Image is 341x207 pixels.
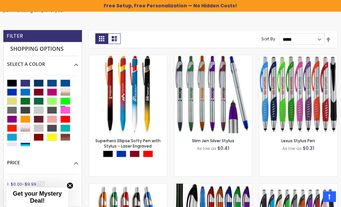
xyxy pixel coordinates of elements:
[11,181,22,187] span: $0.00
[95,138,161,149] a: Superhero Ellipse Softy Pen with Stylus - Laser Engraved
[89,55,167,60] a: Superhero Ellipse Softy Pen with Stylus - Laser Engraved
[303,145,314,152] span: $0.31
[103,151,113,157] div: Black
[282,146,302,151] span: As low as
[67,182,73,189] button: Close teaser
[116,151,126,157] div: Blue
[217,145,229,152] span: $0.41
[7,188,68,207] div: Get your Mystery Deal!Close teaser
[282,138,315,144] a: Lexus Stylus Pen
[259,55,337,133] img: Lexus Stylus Pen
[7,32,23,40] strong: Filter
[7,155,78,166] div: Price
[130,151,140,157] div: Burgundy
[25,181,36,187] span: $9.99
[143,151,153,157] div: Red
[89,55,167,133] img: Superhero Ellipse Softy Pen with Stylus - Laser Engraved
[259,55,337,60] a: Lexus Stylus Pen
[7,42,78,56] strong: Shopping Options
[13,190,62,204] span: Get your Mystery Deal!
[192,138,234,144] a: Slim Jen Silver Stylus
[9,181,47,187] a: $0.00-$9.99127
[174,183,252,189] a: TouchWrite Query Stylus Pen
[7,56,78,67] div: Select A Color
[37,181,45,186] span: 127
[197,146,216,151] span: As low as
[89,183,167,189] a: Promotional iSlimster Stylus Click Pen
[174,55,252,133] img: Slim Jen Silver Stylus
[174,55,252,60] a: Slim Jen Silver Stylus
[95,33,108,44] strong: Grid
[262,36,276,42] label: Sort By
